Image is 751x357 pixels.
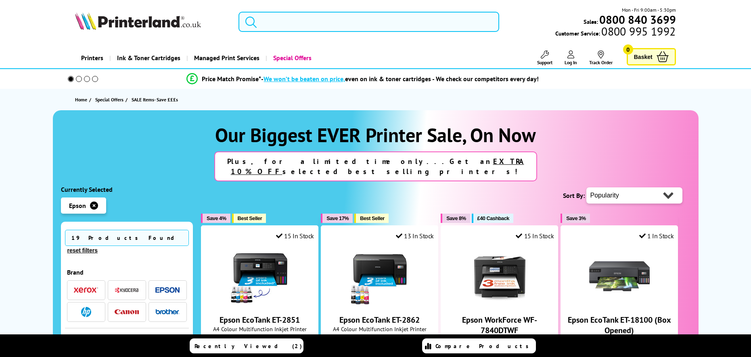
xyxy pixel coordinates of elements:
[95,95,126,104] a: Special Offers
[67,268,187,276] div: Brand
[584,18,598,25] span: Sales:
[537,50,552,65] a: Support
[74,287,98,293] img: Xerox
[360,215,385,221] span: Best Seller
[220,315,300,325] a: Epson EcoTank ET-2851
[195,342,302,350] span: Recently Viewed (2)
[477,215,509,221] span: £40 Cashback
[75,12,228,31] a: Printerland Logo
[205,325,314,333] span: A4 Colour Multifunction Inkjet Printer
[202,75,261,83] span: Price Match Promise*
[117,48,180,68] span: Ink & Toner Cartridges
[261,75,539,83] div: - even on ink & toner cartridges - We check our competitors every day!
[589,300,650,308] a: Epson EcoTank ET-18100 (Box Opened)
[599,12,676,27] b: 0800 840 3699
[65,230,189,246] span: 19 Products Found
[155,287,180,293] img: Epson
[325,325,434,333] span: A4 Colour Multifunction Inkjet Printer
[472,214,513,223] button: £40 Cashback
[207,215,226,221] span: Save 4%
[75,95,89,104] a: Home
[516,232,554,240] div: 15 In Stock
[462,315,537,336] a: Epson WorkForce WF-7840DTWF
[598,16,676,23] a: 0800 840 3699
[95,95,123,104] span: Special Offers
[190,338,303,353] a: Recently Viewed (2)
[555,27,676,37] span: Customer Service:
[186,48,266,68] a: Managed Print Services
[589,50,613,65] a: Track Order
[132,97,178,103] span: SALE Items- Save £££s
[565,50,577,65] a: Log In
[109,48,186,68] a: Ink & Toner Cartridges
[264,75,345,83] span: We won’t be beaten on price,
[115,309,139,315] img: Canon
[231,157,524,176] u: EXTRA 10% OFF
[634,51,653,62] span: Basket
[61,122,690,147] h1: Our Biggest EVER Printer Sale, On Now
[238,215,262,221] span: Best Seller
[61,185,193,193] div: Currently Selected
[326,215,349,221] span: Save 17%
[276,232,314,240] div: 15 In Stock
[561,214,590,223] button: Save 3%
[153,285,182,296] button: Epson
[75,12,201,30] img: Printerland Logo
[566,215,586,221] span: Save 3%
[232,214,266,223] button: Best Seller
[469,246,530,307] img: Epson WorkForce WF-7840DTWF
[71,285,100,296] button: Xerox
[57,72,669,86] li: modal_Promise
[600,27,676,35] span: 0800 995 1992
[422,338,536,353] a: Compare Products
[537,59,552,65] span: Support
[69,202,86,210] span: Epson
[349,300,410,308] a: Epson EcoTank ET-2862
[153,307,182,317] button: Brother
[230,246,290,307] img: Epson EcoTank ET-2851
[71,307,100,317] button: HP
[589,246,650,307] img: Epson EcoTank ET-18100 (Box Opened)
[201,214,230,223] button: Save 4%
[396,232,434,240] div: 13 In Stock
[115,287,139,293] img: Kyocera
[565,59,577,65] span: Log In
[623,44,633,55] span: 0
[230,300,290,308] a: Epson EcoTank ET-2851
[339,315,420,325] a: Epson EcoTank ET-2862
[227,157,524,176] strong: Plus, for a limited time only...Get an selected best selling printers!
[622,6,676,14] span: Mon - Fri 9:00am - 5:30pm
[568,315,671,336] a: Epson EcoTank ET-18100 (Box Opened)
[266,48,318,68] a: Special Offers
[81,307,91,317] img: HP
[563,191,585,199] span: Sort By:
[349,246,410,307] img: Epson EcoTank ET-2862
[321,214,353,223] button: Save 17%
[627,48,676,65] a: Basket 0
[354,214,389,223] button: Best Seller
[446,215,466,221] span: Save 8%
[155,309,180,315] img: Brother
[75,48,109,68] a: Printers
[435,342,533,350] span: Compare Products
[65,247,100,254] button: reset filters
[639,232,674,240] div: 1 In Stock
[441,214,470,223] button: Save 8%
[112,285,141,296] button: Kyocera
[469,300,530,308] a: Epson WorkForce WF-7840DTWF
[112,307,141,317] button: Canon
